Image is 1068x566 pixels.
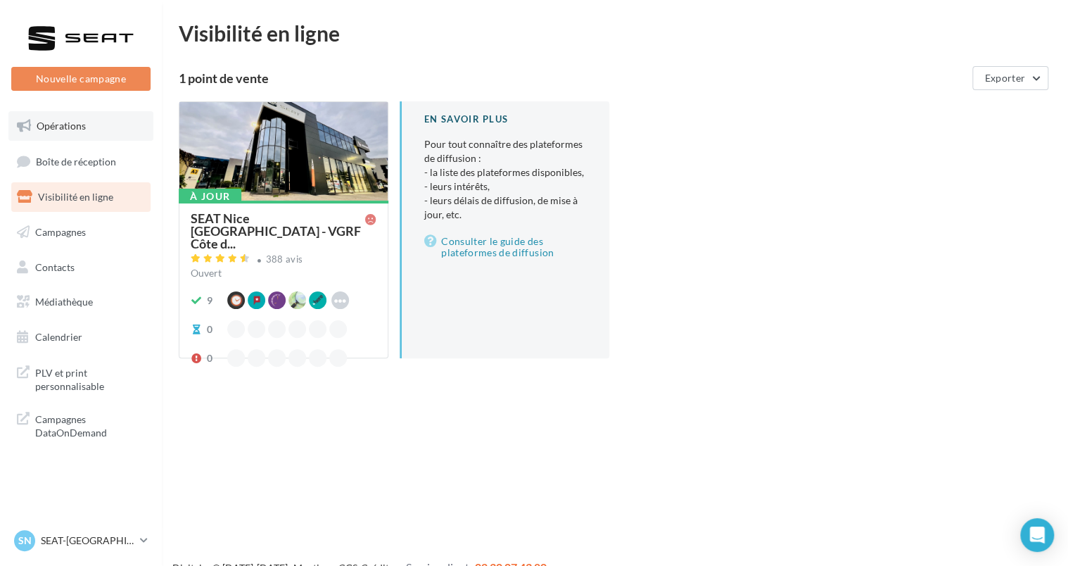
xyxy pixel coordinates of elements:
[38,191,113,203] span: Visibilité en ligne
[8,218,153,247] a: Campagnes
[179,23,1051,44] div: Visibilité en ligne
[972,66,1048,90] button: Exporter
[266,255,303,264] div: 388 avis
[8,287,153,317] a: Médiathèque
[179,72,967,84] div: 1 point de vente
[37,120,86,132] span: Opérations
[191,252,376,269] a: 388 avis
[207,351,212,365] div: 0
[8,253,153,282] a: Contacts
[35,226,86,238] span: Campagnes
[36,155,116,167] span: Boîte de réception
[18,534,32,548] span: SN
[424,165,587,180] li: - la liste des plateformes disponibles,
[8,111,153,141] a: Opérations
[35,296,93,308] span: Médiathèque
[8,322,153,352] a: Calendrier
[8,146,153,177] a: Boîte de réception
[35,363,145,394] span: PLV et print personnalisable
[424,137,587,222] p: Pour tout connaître des plateformes de diffusion :
[8,358,153,399] a: PLV et print personnalisable
[424,113,587,126] div: En savoir plus
[1020,518,1054,552] div: Open Intercom Messenger
[35,410,145,440] span: Campagnes DataOnDemand
[424,180,587,194] li: - leurs intérêts,
[984,72,1025,84] span: Exporter
[8,404,153,446] a: Campagnes DataOnDemand
[424,233,587,261] a: Consulter le guide des plateformes de diffusion
[179,189,241,204] div: À jour
[424,194,587,222] li: - leurs délais de diffusion, de mise à jour, etc.
[207,294,212,308] div: 9
[191,212,365,250] span: SEAT Nice [GEOGRAPHIC_DATA] - VGRF Côte d...
[35,331,82,343] span: Calendrier
[8,182,153,212] a: Visibilité en ligne
[191,267,222,279] span: Ouvert
[41,534,134,548] p: SEAT-[GEOGRAPHIC_DATA]
[35,260,75,272] span: Contacts
[207,322,212,337] div: 0
[11,67,151,91] button: Nouvelle campagne
[11,527,151,554] a: SN SEAT-[GEOGRAPHIC_DATA]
